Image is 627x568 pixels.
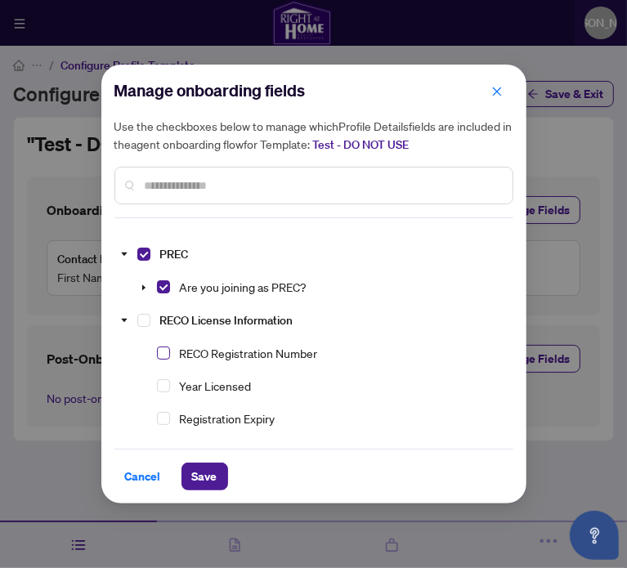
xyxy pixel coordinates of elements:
span: Year Licensed [173,376,258,396]
span: Registration Expiry [180,411,275,426]
span: Select Year Licensed [157,379,170,392]
span: PREC [154,244,195,264]
span: Select Registration Expiry [157,412,170,425]
span: Select Are you joining as PREC? [157,280,170,293]
span: Select RECO Registration Number [157,347,170,360]
h5: Use the checkboxes below to manage which Profile Details fields are included in the agent onboard... [114,117,513,154]
span: caret-down [120,250,128,258]
span: Are you joining as PREC? [173,277,313,297]
span: Select PREC [137,248,150,261]
span: close [491,86,503,97]
span: Cancel [125,463,161,490]
button: Save [181,463,228,490]
button: Open asap [570,511,619,560]
span: Registration Expiry [173,409,282,428]
span: RECO Registration Number [180,346,318,360]
span: Save [192,463,217,490]
span: Year Licensed [180,378,252,393]
span: Select RECO License Information [137,314,150,327]
span: RECO Registration Number [173,343,325,363]
span: Test - DO NOT USE [313,137,410,152]
span: caret-down [140,284,148,292]
button: Cancel [114,463,172,490]
span: RECO License Information [154,310,300,330]
span: caret-down [120,316,128,324]
span: PREC [160,247,189,262]
span: RECO License Information [160,313,293,328]
span: Are you joining as PREC? [180,280,307,294]
h2: Manage onboarding fields [114,78,513,104]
